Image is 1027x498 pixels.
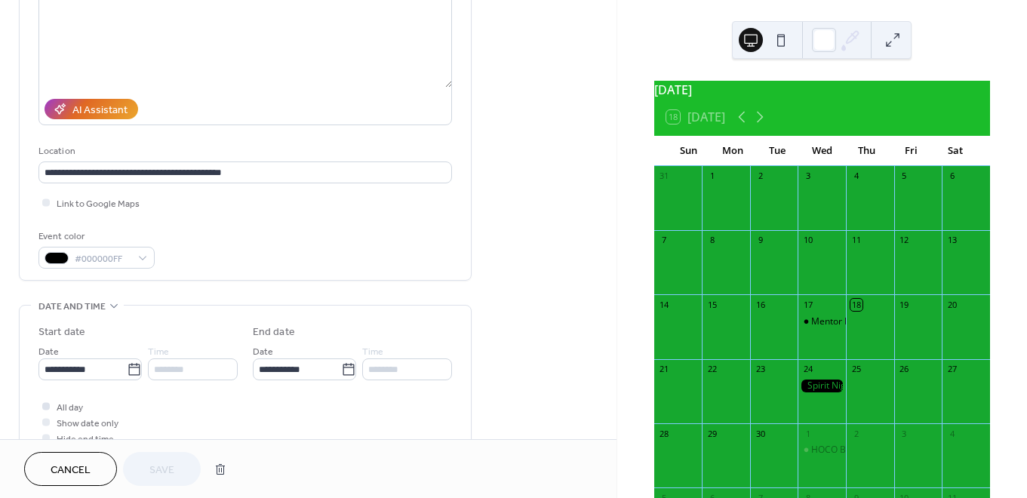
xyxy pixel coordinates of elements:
[755,364,766,375] div: 23
[666,136,711,166] div: Sun
[51,463,91,478] span: Cancel
[946,171,958,182] div: 6
[57,196,140,212] span: Link to Google Maps
[659,364,670,375] div: 21
[946,235,958,246] div: 13
[706,235,718,246] div: 8
[706,299,718,310] div: 15
[899,299,910,310] div: 19
[706,428,718,439] div: 29
[755,299,766,310] div: 16
[755,235,766,246] div: 9
[75,251,131,267] span: #000000FF
[38,143,449,159] div: Location
[706,171,718,182] div: 1
[798,444,846,456] div: HOCO Booth & Parade
[800,136,844,166] div: Wed
[946,428,958,439] div: 4
[899,235,910,246] div: 12
[57,400,83,416] span: All day
[24,452,117,486] button: Cancel
[148,344,169,360] span: Time
[811,444,906,456] div: HOCO Booth & Parade
[38,229,152,244] div: Event color
[706,364,718,375] div: 22
[802,299,813,310] div: 17
[659,299,670,310] div: 14
[850,235,862,246] div: 11
[933,136,978,166] div: Sat
[899,171,910,182] div: 5
[899,364,910,375] div: 26
[38,344,59,360] span: Date
[802,171,813,182] div: 3
[362,344,383,360] span: Time
[755,171,766,182] div: 2
[798,315,846,328] div: Mentor Mentee #2
[798,380,846,392] div: Spirit Night @ Chiloso
[57,416,118,432] span: Show date only
[38,299,106,315] span: Date and time
[659,235,670,246] div: 7
[253,324,295,340] div: End date
[755,428,766,439] div: 30
[850,171,862,182] div: 4
[946,364,958,375] div: 27
[802,428,813,439] div: 1
[711,136,755,166] div: Mon
[755,136,800,166] div: Tue
[38,324,85,340] div: Start date
[946,299,958,310] div: 20
[72,103,128,118] div: AI Assistant
[654,81,990,99] div: [DATE]
[659,428,670,439] div: 28
[850,428,862,439] div: 2
[889,136,933,166] div: Fri
[802,235,813,246] div: 10
[811,315,890,328] div: Mentor Mentee #2
[57,432,114,447] span: Hide end time
[850,364,862,375] div: 25
[253,344,273,360] span: Date
[45,99,138,119] button: AI Assistant
[899,428,910,439] div: 3
[844,136,889,166] div: Thu
[802,364,813,375] div: 24
[659,171,670,182] div: 31
[850,299,862,310] div: 18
